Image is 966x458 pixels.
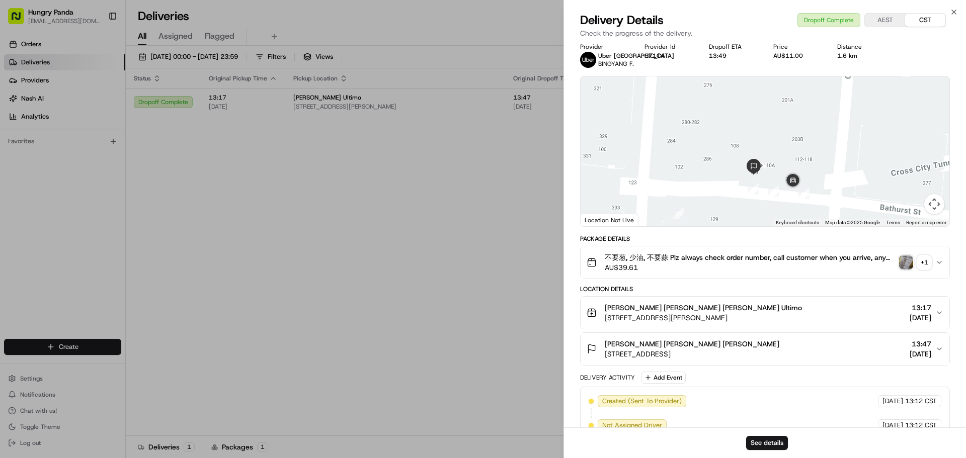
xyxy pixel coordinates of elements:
[910,349,931,359] span: [DATE]
[899,255,913,269] img: photo_proof_of_pickup image
[673,208,684,219] div: 11
[910,339,931,349] span: 13:47
[865,14,905,27] button: AEST
[581,214,638,226] div: Location Not Live
[773,52,822,60] div: AU$11.00
[45,96,165,106] div: Start new chat
[598,52,674,60] span: Uber [GEOGRAPHIC_DATA]
[581,333,949,365] button: [PERSON_NAME] [PERSON_NAME] [PERSON_NAME][STREET_ADDRESS]13:47[DATE]
[605,349,779,359] span: [STREET_ADDRESS]
[602,397,682,406] span: Created (Sent To Provider)
[906,220,946,225] a: Report a map error
[89,156,113,164] span: 8月19日
[85,226,93,234] div: 💻
[10,10,30,30] img: Nash
[605,262,895,272] span: AU$39.61
[905,421,937,430] span: 13:12 CST
[33,183,37,191] span: •
[156,129,183,141] button: See all
[580,374,635,382] div: Delivery Activity
[20,156,28,164] img: 1736555255976-a54dd68f-1ca7-489b-9aae-adbdc363a1c4
[598,60,634,68] span: BINGYANG F.
[171,99,183,111] button: Start new chat
[748,184,759,195] div: 12
[605,303,802,313] span: [PERSON_NAME] [PERSON_NAME] [PERSON_NAME] Ultimo
[45,106,138,114] div: We're available if you need us!
[21,96,39,114] img: 1753817452368-0c19585d-7be3-40d9-9a41-2dc781b3d1eb
[580,235,950,243] div: Package Details
[583,213,616,226] a: Open this area in Google Maps (opens a new window)
[10,226,18,234] div: 📗
[709,43,757,51] div: Dropoff ETA
[645,43,693,51] div: Provider Id
[917,255,931,269] div: + 1
[602,421,662,430] span: Not Assigned Driver
[768,186,779,197] div: 13
[899,255,931,269] button: photo_proof_of_pickup image+1
[645,52,665,60] button: C71C4
[95,225,162,235] span: API Documentation
[10,131,67,139] div: Past conversations
[580,285,950,293] div: Location Details
[580,28,950,38] p: Check the progress of the delivery.
[746,436,788,450] button: See details
[583,213,616,226] img: Google
[6,221,81,239] a: 📗Knowledge Base
[39,183,62,191] span: 8月15日
[837,52,886,60] div: 1.6 km
[910,303,931,313] span: 13:17
[905,14,945,27] button: CST
[776,219,819,226] button: Keyboard shortcuts
[100,249,122,257] span: Pylon
[81,221,166,239] a: 💻API Documentation
[84,156,87,164] span: •
[580,12,664,28] span: Delivery Details
[709,52,757,60] div: 13:49
[773,43,822,51] div: Price
[10,146,26,162] img: Bea Lacdao
[641,372,686,384] button: Add Event
[798,188,810,199] div: 14
[882,397,903,406] span: [DATE]
[837,43,886,51] div: Distance
[605,339,779,349] span: [PERSON_NAME] [PERSON_NAME] [PERSON_NAME]
[882,421,903,430] span: [DATE]
[905,397,937,406] span: 13:12 CST
[31,156,82,164] span: [PERSON_NAME]
[580,43,628,51] div: Provider
[581,246,949,279] button: 不要葱, 少油, 不要蒜 Plz always check order number, call customer when you arrive, any delivery issues, C...
[71,249,122,257] a: Powered byPylon
[20,225,77,235] span: Knowledge Base
[825,220,880,225] span: Map data ©2025 Google
[886,220,900,225] a: Terms (opens in new tab)
[605,252,895,262] span: 不要葱, 少油, 不要蒜 Plz always check order number, call customer when you arrive, any delivery issues, C...
[605,313,802,323] span: [STREET_ADDRESS][PERSON_NAME]
[10,96,28,114] img: 1736555255976-a54dd68f-1ca7-489b-9aae-adbdc363a1c4
[26,65,166,75] input: Clear
[10,40,183,56] p: Welcome 👋
[910,313,931,323] span: [DATE]
[924,194,944,214] button: Map camera controls
[581,297,949,329] button: [PERSON_NAME] [PERSON_NAME] [PERSON_NAME] Ultimo[STREET_ADDRESS][PERSON_NAME]13:17[DATE]
[580,52,596,68] img: uber-new-logo.jpeg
